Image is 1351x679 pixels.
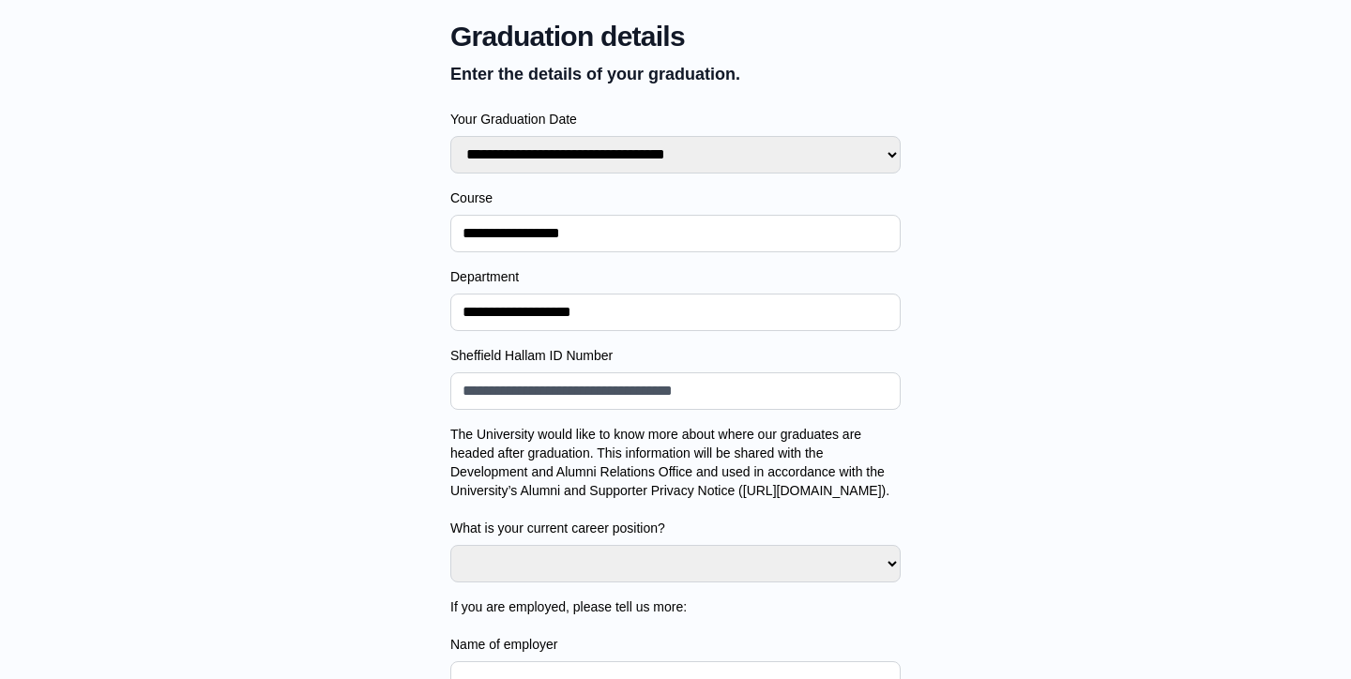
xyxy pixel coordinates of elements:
span: Graduation details [450,20,901,53]
label: If you are employed, please tell us more: Name of employer [450,597,901,654]
label: Sheffield Hallam ID Number [450,346,901,365]
label: Department [450,267,901,286]
label: The University would like to know more about where our graduates are headed after graduation. Thi... [450,425,901,537]
p: Enter the details of your graduation. [450,61,901,87]
label: Course [450,189,901,207]
label: Your Graduation Date [450,110,901,128]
